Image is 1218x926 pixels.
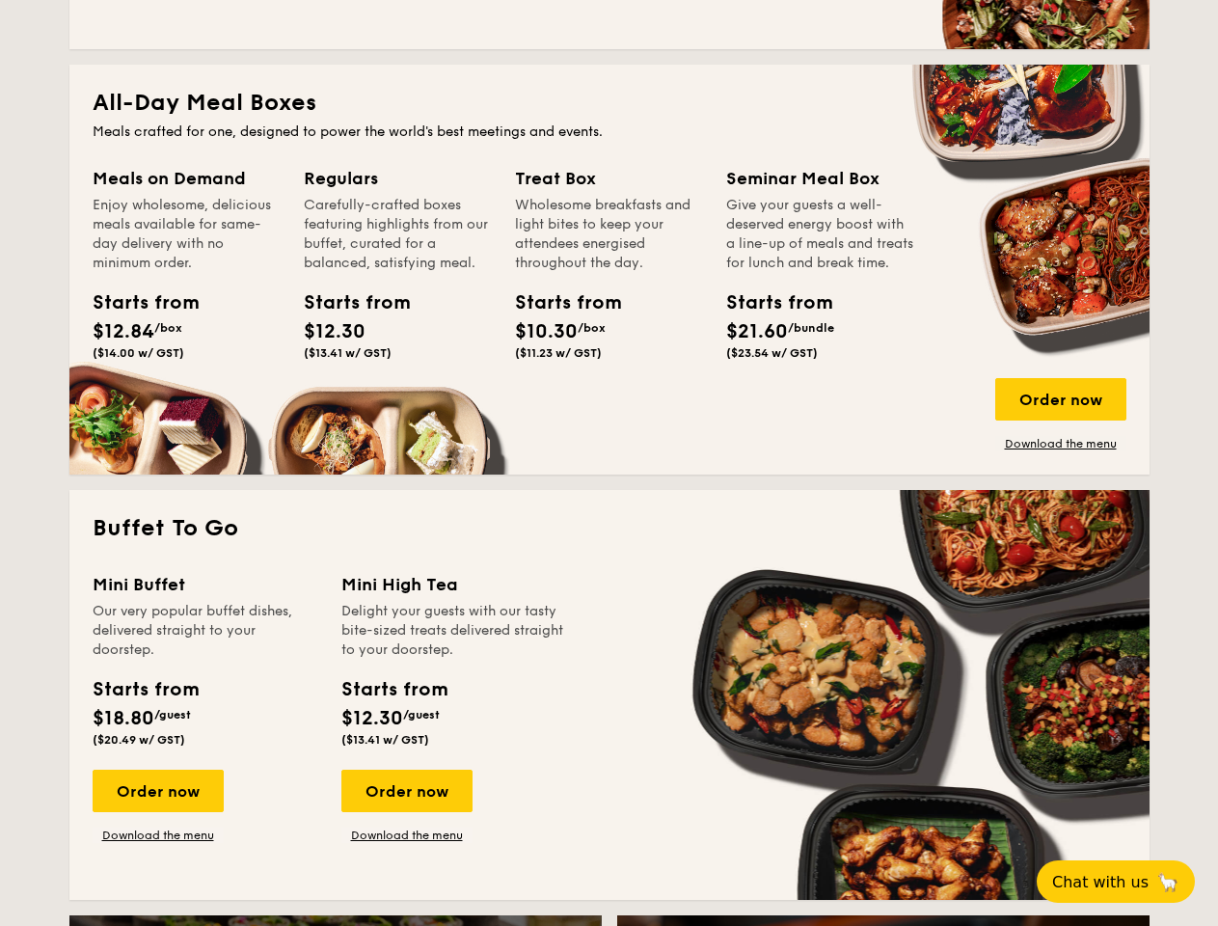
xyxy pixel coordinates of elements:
div: Wholesome breakfasts and light bites to keep your attendees energised throughout the day. [515,196,703,273]
span: /box [578,321,606,335]
div: Seminar Meal Box [726,165,914,192]
div: Starts from [93,675,198,704]
span: $12.84 [93,320,154,343]
div: Order now [341,770,473,812]
span: ($20.49 w/ GST) [93,733,185,747]
span: /guest [154,708,191,722]
span: $12.30 [341,707,403,730]
div: Regulars [304,165,492,192]
div: Starts from [93,288,179,317]
div: Starts from [515,288,602,317]
div: Meals crafted for one, designed to power the world's best meetings and events. [93,123,1126,142]
div: Meals on Demand [93,165,281,192]
a: Download the menu [995,436,1126,451]
div: Order now [93,770,224,812]
span: ($23.54 w/ GST) [726,346,818,360]
button: Chat with us🦙 [1037,860,1195,903]
span: ($11.23 w/ GST) [515,346,602,360]
span: $10.30 [515,320,578,343]
a: Download the menu [341,828,473,843]
div: Carefully-crafted boxes featuring highlights from our buffet, curated for a balanced, satisfying ... [304,196,492,273]
div: Treat Box [515,165,703,192]
div: Order now [995,378,1126,421]
a: Download the menu [93,828,224,843]
h2: All-Day Meal Boxes [93,88,1126,119]
div: Starts from [341,675,447,704]
div: Our very popular buffet dishes, delivered straight to your doorstep. [93,602,318,660]
span: 🦙 [1156,871,1179,893]
span: $12.30 [304,320,365,343]
div: Starts from [726,288,813,317]
div: Enjoy wholesome, delicious meals available for same-day delivery with no minimum order. [93,196,281,273]
div: Mini High Tea [341,571,567,598]
span: ($13.41 w/ GST) [341,733,429,747]
span: Chat with us [1052,873,1149,891]
span: ($13.41 w/ GST) [304,346,392,360]
span: /guest [403,708,440,722]
div: Delight your guests with our tasty bite-sized treats delivered straight to your doorstep. [341,602,567,660]
div: Starts from [304,288,391,317]
div: Mini Buffet [93,571,318,598]
span: ($14.00 w/ GST) [93,346,184,360]
span: $18.80 [93,707,154,730]
div: Give your guests a well-deserved energy boost with a line-up of meals and treats for lunch and br... [726,196,914,273]
h2: Buffet To Go [93,513,1126,544]
span: $21.60 [726,320,788,343]
span: /bundle [788,321,834,335]
span: /box [154,321,182,335]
